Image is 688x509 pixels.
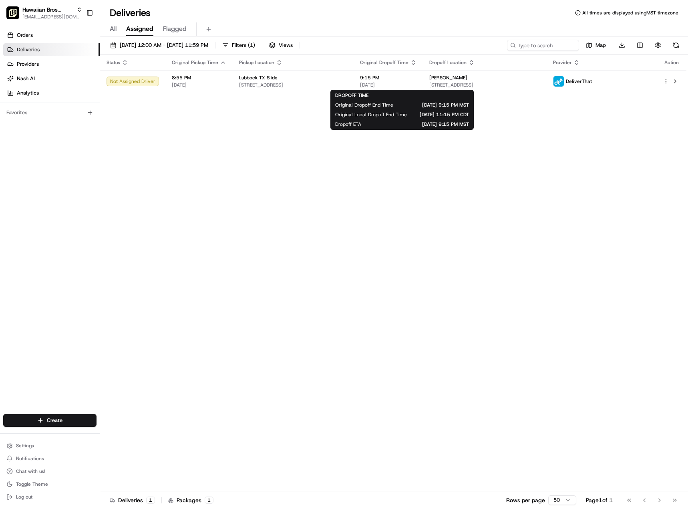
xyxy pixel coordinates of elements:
span: Provider [553,59,572,66]
input: Clear [21,52,132,60]
span: [STREET_ADDRESS] [429,82,540,88]
span: [PERSON_NAME] [429,75,467,81]
span: Lubbock TX Slide [239,75,278,81]
span: Providers [17,61,39,68]
div: Action [663,59,680,66]
span: [DATE] [360,82,416,88]
button: Settings [3,440,97,451]
span: [DATE] 11:15 PM CDT [420,111,469,118]
div: We're available if you need us! [27,85,101,91]
span: [DATE] 9:15 PM MST [374,121,469,127]
button: Log out [3,491,97,503]
span: Status [107,59,120,66]
div: 📗 [8,117,14,123]
span: Views [279,42,293,49]
button: Create [3,414,97,427]
button: Hawaiian Bros (Lubbock_TX_Slide)Hawaiian Bros (Lubbock_TX_Slide)[EMAIL_ADDRESS][DOMAIN_NAME] [3,3,83,22]
a: Orders [3,29,100,42]
span: API Documentation [76,116,129,124]
span: Chat with us! [16,468,45,475]
a: 📗Knowledge Base [5,113,64,127]
a: Powered byPylon [56,135,97,142]
span: Assigned [126,24,153,34]
img: 1736555255976-a54dd68f-1ca7-489b-9aae-adbdc363a1c4 [8,77,22,91]
span: [DATE] 9:15 PM MST [406,102,469,108]
span: Notifications [16,455,44,462]
span: All times are displayed using MST timezone [582,10,678,16]
button: Filters(1) [219,40,259,51]
span: Deliveries [17,46,40,53]
button: Views [266,40,296,51]
span: [STREET_ADDRESS] [239,82,347,88]
a: 💻API Documentation [64,113,132,127]
span: Knowledge Base [16,116,61,124]
button: Toggle Theme [3,479,97,490]
span: 9:15 PM [360,75,416,81]
h1: Deliveries [110,6,151,19]
span: [DATE] [172,82,226,88]
img: profile_deliverthat_partner.png [553,76,564,87]
p: Rows per page [506,496,545,504]
span: ( 1 ) [248,42,255,49]
input: Type to search [507,40,579,51]
p: Welcome 👋 [8,32,146,45]
span: Log out [16,494,32,500]
span: [DATE] 12:00 AM - [DATE] 11:59 PM [120,42,208,49]
div: 💻 [68,117,74,123]
button: [DATE] 12:00 AM - [DATE] 11:59 PM [107,40,212,51]
div: 1 [205,497,213,504]
img: Nash [8,8,24,24]
div: 1 [146,497,155,504]
span: Dropoff ETA [335,121,361,127]
span: All [110,24,117,34]
div: Page 1 of 1 [586,496,613,504]
a: Deliveries [3,43,100,56]
span: Map [595,42,606,49]
span: Pickup Location [239,59,274,66]
span: Analytics [17,89,39,97]
a: Providers [3,58,100,71]
img: Hawaiian Bros (Lubbock_TX_Slide) [6,6,19,19]
button: Map [582,40,610,51]
button: Start new chat [136,79,146,89]
button: Chat with us! [3,466,97,477]
a: Analytics [3,87,100,99]
span: Dropoff Location [429,59,467,66]
a: Nash AI [3,72,100,85]
div: Deliveries [110,496,155,504]
div: Start new chat [27,77,131,85]
span: Create [47,417,62,424]
span: Flagged [163,24,187,34]
span: DROPOFF TIME [335,92,368,99]
button: Notifications [3,453,97,464]
span: Settings [16,442,34,449]
span: Original Local Dropoff End Time [335,111,407,118]
span: Original Dropoff End Time [335,102,393,108]
span: 8:55 PM [172,75,226,81]
div: Favorites [3,106,97,119]
span: Original Dropoff Time [360,59,408,66]
span: Filters [232,42,255,49]
span: Original Pickup Time [172,59,218,66]
button: Refresh [670,40,682,51]
button: Hawaiian Bros (Lubbock_TX_Slide) [22,6,73,14]
span: Orders [17,32,33,39]
button: [EMAIL_ADDRESS][DOMAIN_NAME] [22,14,82,20]
span: DeliverThat [566,78,592,85]
span: Nash AI [17,75,35,82]
span: Toggle Theme [16,481,48,487]
div: Packages [168,496,213,504]
span: Pylon [80,136,97,142]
